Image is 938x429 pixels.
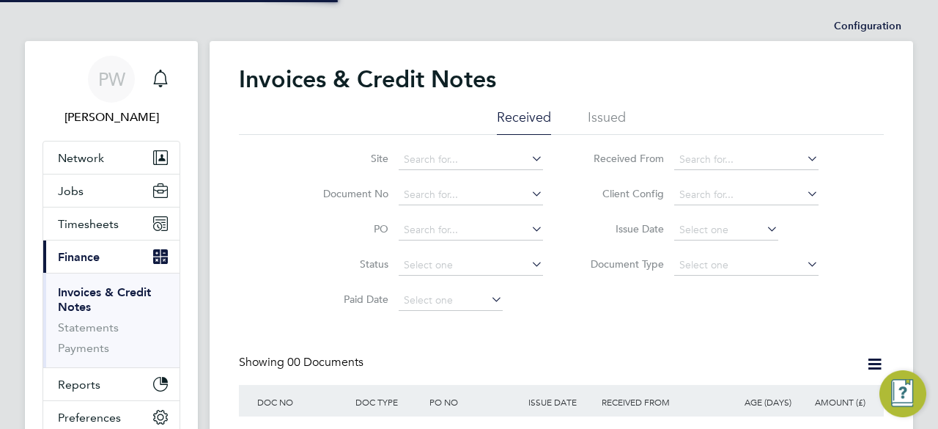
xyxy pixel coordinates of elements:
label: Paid Date [304,293,388,306]
input: Select one [399,290,503,311]
label: Site [304,152,388,165]
div: PO NO [426,385,524,419]
li: Issued [588,109,626,135]
input: Select one [674,255,819,276]
label: Issue Date [580,222,664,235]
label: Status [304,257,388,271]
label: PO [304,222,388,235]
span: Timesheets [58,217,119,231]
div: ISSUE DATE [525,385,599,419]
span: Reports [58,378,100,392]
input: Search for... [674,150,819,170]
button: Jobs [43,175,180,207]
span: Finance [58,250,100,264]
span: Preferences [58,411,121,425]
a: PW[PERSON_NAME] [43,56,180,126]
button: Reports [43,368,180,400]
div: Showing [239,355,366,370]
span: Peter Whilte [43,109,180,126]
button: Network [43,142,180,174]
button: Timesheets [43,208,180,240]
span: 00 Documents [287,355,363,370]
li: Received [497,109,551,135]
a: Payments [58,341,109,355]
div: AGE (DAYS) [721,385,795,419]
div: AMOUNT (£) [795,385,869,419]
label: Received From [580,152,664,165]
input: Search for... [674,185,819,205]
label: Client Config [580,187,664,200]
div: DOC TYPE [352,385,426,419]
div: DOC NO [254,385,352,419]
input: Search for... [399,220,543,241]
a: Statements [58,320,119,334]
button: Finance [43,241,180,273]
span: Jobs [58,184,84,198]
input: Search for... [399,150,543,170]
button: Engage Resource Center [879,370,926,417]
input: Search for... [399,185,543,205]
a: Invoices & Credit Notes [58,285,151,314]
div: Finance [43,273,180,367]
input: Select one [674,220,778,241]
h2: Invoices & Credit Notes [239,65,496,94]
input: Select one [399,255,543,276]
label: Document No [304,187,388,200]
label: Document Type [580,257,664,271]
li: Configuration [834,12,901,41]
span: PW [98,70,125,89]
div: RECEIVED FROM [598,385,721,419]
span: Network [58,151,104,165]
